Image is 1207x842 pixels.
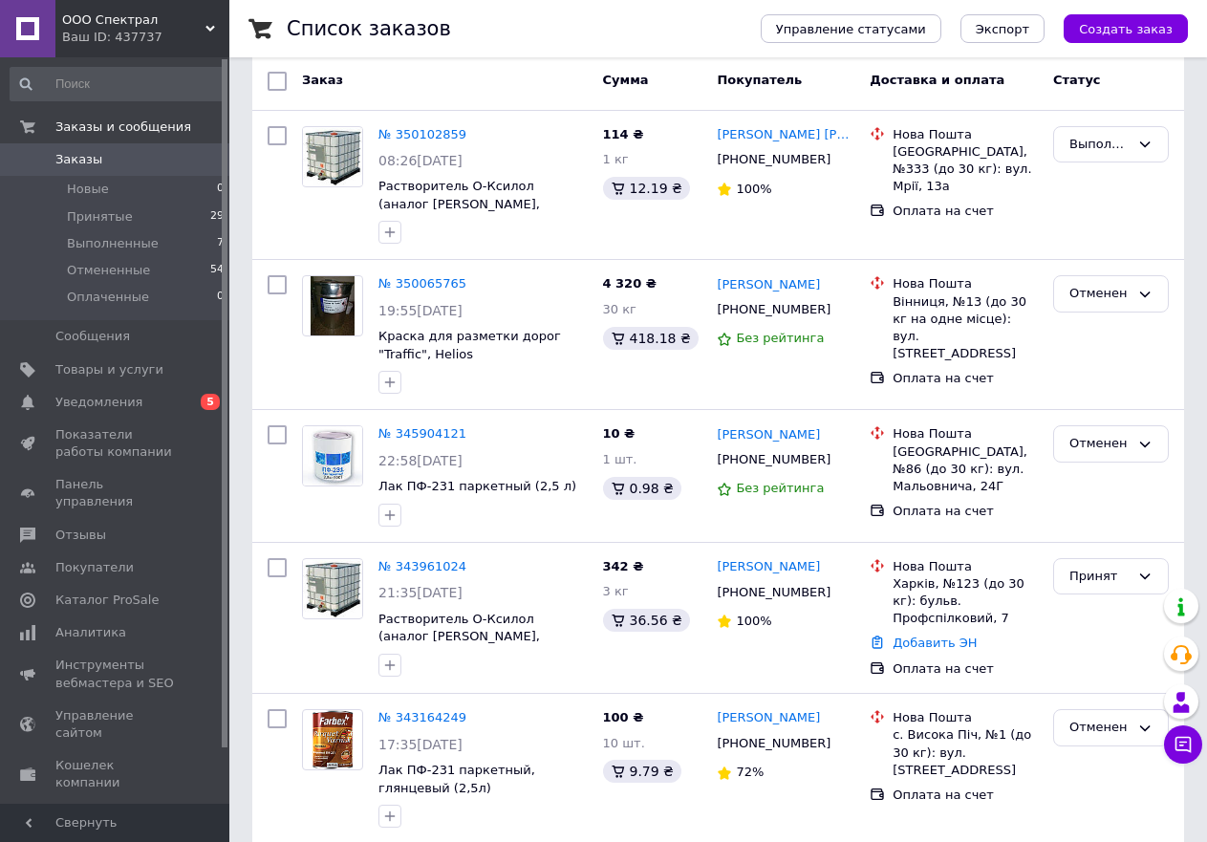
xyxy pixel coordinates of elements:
a: Фото товару [302,126,363,187]
input: Поиск [10,67,226,101]
a: Лак ПФ-231 паркетный, глянцевый (2,5л) [378,763,535,795]
a: № 343961024 [378,559,466,573]
span: 0 [217,289,224,306]
span: Уведомления [55,394,142,411]
span: 7 [217,235,224,252]
span: Сумма [603,73,649,87]
div: 418.18 ₴ [603,327,699,350]
span: 1 шт. [603,452,637,466]
button: Экспорт [960,14,1045,43]
span: Аналитика [55,624,126,641]
span: 08:26[DATE] [378,153,463,168]
span: Статус [1053,73,1101,87]
a: [PERSON_NAME] [717,426,820,444]
div: Отменен [1069,434,1130,454]
span: Управление сайтом [55,707,177,742]
span: Доставка и оплата [870,73,1004,87]
span: 100% [736,614,771,628]
div: [PHONE_NUMBER] [713,147,834,172]
span: 54 [210,262,224,279]
a: Растворитель О-Ксилол (аналог [PERSON_NAME], Толуол) [378,179,540,228]
a: Фото товару [302,709,363,770]
span: Оплаченные [67,289,149,306]
span: 10 шт. [603,736,645,750]
button: Создать заказ [1064,14,1188,43]
span: Кошелек компании [55,757,177,791]
span: 22:58[DATE] [378,453,463,468]
a: [PERSON_NAME] [717,709,820,727]
span: Управление статусами [776,22,926,36]
button: Чат с покупателем [1164,725,1202,764]
span: Заказ [302,73,343,87]
span: Показатели работы компании [55,426,177,461]
div: 12.19 ₴ [603,177,690,200]
span: 30 кг [603,302,636,316]
div: Выполнен [1069,135,1130,155]
div: Оплата на счет [893,503,1038,520]
img: Фото товару [311,276,355,335]
span: Экспорт [976,22,1029,36]
a: Создать заказ [1045,21,1188,35]
div: Нова Пошта [893,126,1038,143]
a: № 350065765 [378,276,466,291]
div: [PHONE_NUMBER] [713,731,834,756]
div: Отменен [1069,718,1130,738]
a: Фото товару [302,425,363,486]
button: Управление статусами [761,14,941,43]
a: [PERSON_NAME] [717,558,820,576]
span: Покупатели [55,559,134,576]
a: № 350102859 [378,127,466,141]
a: Фото товару [302,558,363,619]
span: Без рейтинга [736,481,824,495]
span: Каталог ProSale [55,592,159,609]
a: Растворитель О-Ксилол (аналог [PERSON_NAME], Толуол) [378,612,540,661]
span: 342 ₴ [603,559,644,573]
div: Оплата на счет [893,370,1038,387]
span: 72% [736,765,764,779]
span: Заказы [55,151,102,168]
span: 3 кг [603,584,629,598]
a: Лак ПФ-231 паркетный (2,5 л) [378,479,576,493]
span: Отмененные [67,262,150,279]
span: 1 кг [603,152,629,166]
a: [PERSON_NAME] [717,276,820,294]
span: 29 [210,208,224,226]
span: Товары и услуги [55,361,163,378]
a: № 345904121 [378,426,466,441]
div: 36.56 ₴ [603,609,690,632]
div: Принят [1069,567,1130,587]
div: Нова Пошта [893,425,1038,443]
span: Новые [67,181,109,198]
h1: Список заказов [287,17,451,40]
span: Без рейтинга [736,331,824,345]
span: 100 ₴ [603,710,644,724]
span: 5 [201,394,220,410]
span: Выполненные [67,235,159,252]
div: 9.79 ₴ [603,760,681,783]
a: № 343164249 [378,710,466,724]
div: [PHONE_NUMBER] [713,580,834,605]
div: Оплата на счет [893,660,1038,678]
span: Покупатель [717,73,802,87]
div: Нова Пошта [893,275,1038,292]
span: ООО Спектрал [62,11,205,29]
a: Краска для разметки дорог "Traffic", Helios [378,329,561,361]
div: [GEOGRAPHIC_DATA], №86 (до 30 кг): вул. Мальовнича, 24Г [893,443,1038,496]
img: Фото товару [303,128,362,185]
div: [GEOGRAPHIC_DATA], №333 (до 30 кг): вул. Мрії, 13а [893,143,1038,196]
div: Ваш ID: 437737 [62,29,229,46]
a: Фото товару [302,275,363,336]
span: Сообщения [55,328,130,345]
span: Создать заказ [1079,22,1173,36]
span: 17:35[DATE] [378,737,463,752]
span: Принятые [67,208,133,226]
div: Оплата на счет [893,787,1038,804]
span: 19:55[DATE] [378,303,463,318]
div: Вінниця, №13 (до 30 кг на одне місце): вул. [STREET_ADDRESS] [893,293,1038,363]
a: [PERSON_NAME] [PERSON_NAME] [717,126,854,144]
span: 4 320 ₴ [603,276,657,291]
